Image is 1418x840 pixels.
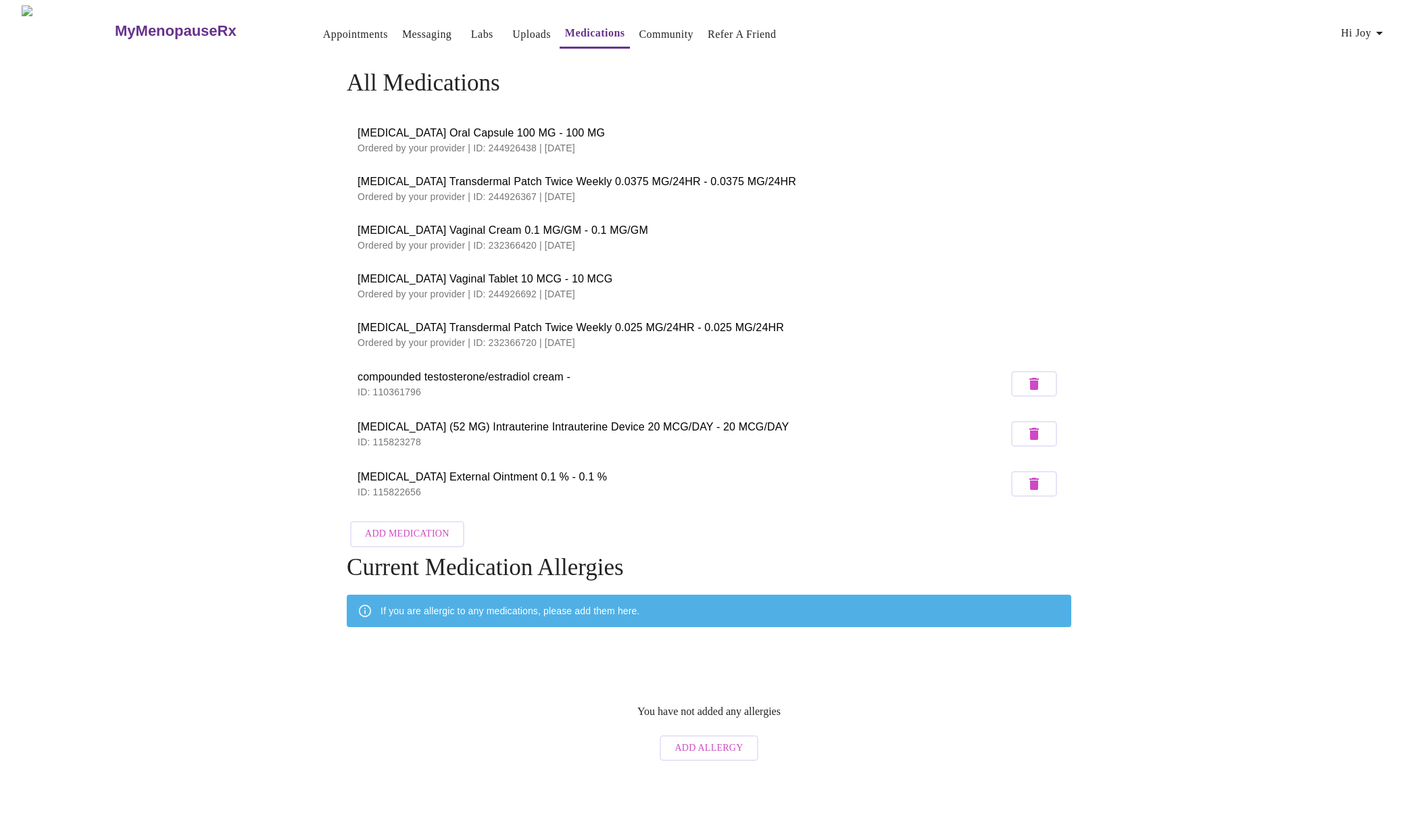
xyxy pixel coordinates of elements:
span: Add Allergy [675,740,743,757]
h4: All Medications [347,70,1071,97]
a: Medications [565,24,625,43]
span: [MEDICAL_DATA] Vaginal Cream 0.1 MG/GM - 0.1 MG/GM [358,222,1060,239]
h4: Current Medication Allergies [347,554,1071,581]
span: [MEDICAL_DATA] (52 MG) Intrauterine Intrauterine Device 20 MCG/DAY - 20 MCG/DAY [358,419,1008,435]
p: You have not added any allergies [637,706,781,718]
button: Uploads [507,21,556,48]
span: Hi Joy [1341,24,1388,43]
a: Labs [471,25,493,44]
button: Appointments [318,21,393,48]
div: If you are allergic to any medications, please add them here. [381,599,639,623]
a: MyMenopauseRx [114,7,291,55]
p: Ordered by your provider | ID: 244926367 | [DATE] [358,190,1060,203]
p: ID: 115822656 [358,485,1008,499]
p: ID: 115823278 [358,435,1008,449]
span: [MEDICAL_DATA] Oral Capsule 100 MG - 100 MG [358,125,1060,141]
button: Community [633,21,699,48]
p: Ordered by your provider | ID: 232366420 | [DATE] [358,239,1060,252]
a: Appointments [323,25,388,44]
span: [MEDICAL_DATA] Transdermal Patch Twice Weekly 0.0375 MG/24HR - 0.0375 MG/24HR [358,174,1060,190]
p: Ordered by your provider | ID: 232366720 | [DATE] [358,336,1060,349]
a: Uploads [512,25,551,44]
p: Ordered by your provider | ID: 244926692 | [DATE] [358,287,1060,301]
span: compounded testosterone/estradiol cream - [358,369,1008,385]
a: Refer a Friend [708,25,777,44]
a: Community [639,25,693,44]
button: Hi Joy [1336,20,1393,47]
a: Messaging [402,25,451,44]
button: Add Medication [350,521,464,547]
span: [MEDICAL_DATA] Vaginal Tablet 10 MCG - 10 MCG [358,271,1060,287]
span: Add Medication [365,526,449,543]
img: MyMenopauseRx Logo [22,5,114,56]
p: Ordered by your provider | ID: 244926438 | [DATE] [358,141,1060,155]
button: Messaging [397,21,457,48]
button: Labs [460,21,504,48]
span: [MEDICAL_DATA] External Ointment 0.1 % - 0.1 % [358,469,1008,485]
button: Refer a Friend [702,21,782,48]
span: [MEDICAL_DATA] Transdermal Patch Twice Weekly 0.025 MG/24HR - 0.025 MG/24HR [358,320,1060,336]
p: ID: 110361796 [358,385,1008,399]
button: Medications [560,20,631,49]
h3: MyMenopauseRx [115,22,237,40]
button: Add Allergy [660,735,758,762]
